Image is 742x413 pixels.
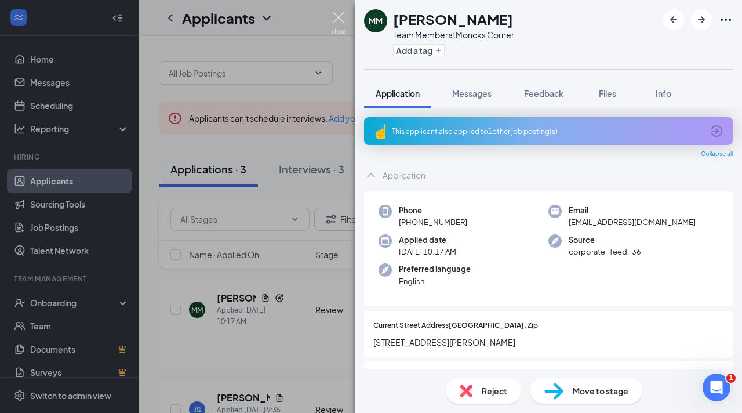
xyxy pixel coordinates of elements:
[435,47,442,54] svg: Plus
[392,126,703,136] div: This applicant also applied to 1 other job posting(s)
[656,88,671,99] span: Info
[599,88,616,99] span: Files
[703,374,730,401] iframe: Intercom live chat
[569,216,696,228] span: [EMAIL_ADDRESS][DOMAIN_NAME]
[694,13,708,27] svg: ArrowRight
[393,44,445,56] button: PlusAdd a tag
[452,88,492,99] span: Messages
[482,385,507,397] span: Reject
[691,9,712,30] button: ArrowRight
[364,168,378,182] svg: ChevronUp
[569,246,641,258] span: corporate_feed_36
[719,13,733,27] svg: Ellipses
[524,88,563,99] span: Feedback
[573,385,628,397] span: Move to stage
[399,234,456,246] span: Applied date
[399,246,456,258] span: [DATE] 10:17 AM
[710,124,723,138] svg: ArrowCircle
[667,13,681,27] svg: ArrowLeftNew
[373,320,538,331] span: Current Street Address[GEOGRAPHIC_DATA], Zip
[376,88,420,99] span: Application
[399,216,467,228] span: [PHONE_NUMBER]
[726,374,736,383] span: 1
[399,205,467,216] span: Phone
[701,150,733,159] span: Collapse all
[663,9,684,30] button: ArrowLeftNew
[399,263,471,275] span: Preferred language
[569,205,696,216] span: Email
[373,336,723,349] span: [STREET_ADDRESS][PERSON_NAME]
[393,29,514,41] div: Team Member at Moncks Corner
[393,9,513,29] h1: [PERSON_NAME]
[383,169,425,181] div: Application
[399,276,471,287] span: English
[569,234,641,246] span: Source
[369,15,383,27] div: MM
